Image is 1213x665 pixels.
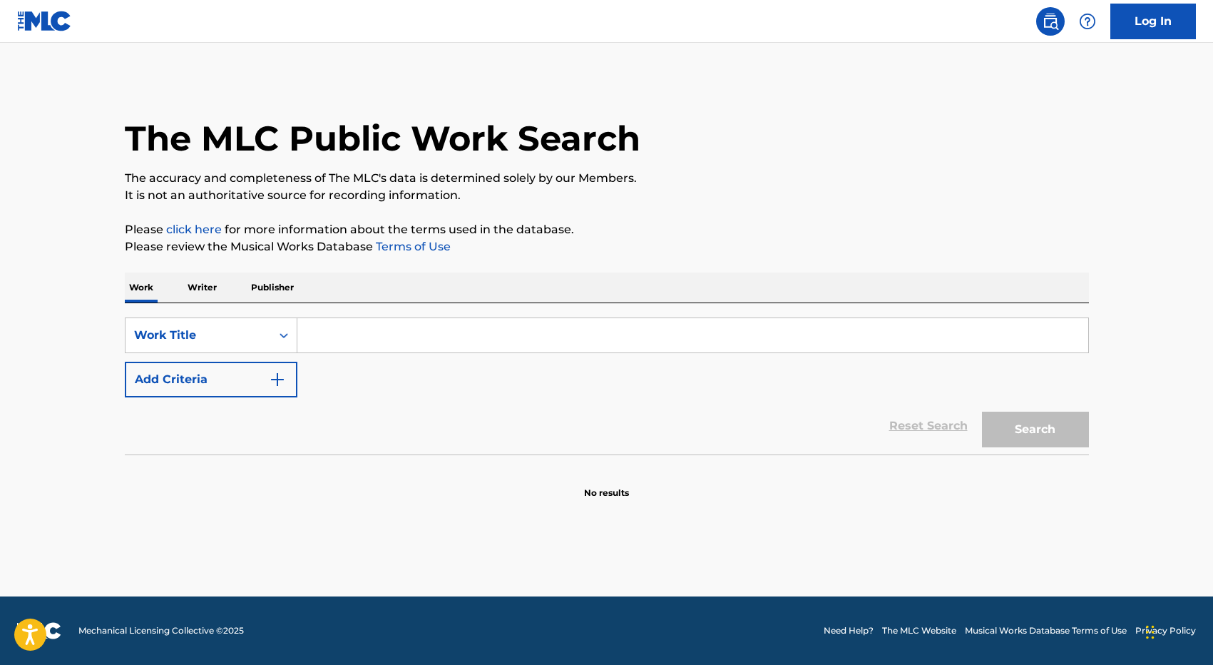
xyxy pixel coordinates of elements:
[125,273,158,303] p: Work
[125,117,640,160] h1: The MLC Public Work Search
[882,624,956,637] a: The MLC Website
[1073,7,1102,36] div: Help
[965,624,1127,637] a: Musical Works Database Terms of Use
[584,469,629,499] p: No results
[125,170,1089,187] p: The accuracy and completeness of The MLC's data is determined solely by our Members.
[1036,7,1065,36] a: Public Search
[183,273,221,303] p: Writer
[1146,611,1155,654] div: Drag
[269,371,286,388] img: 9d2ae6d4665cec9f34b9.svg
[1079,13,1096,30] img: help
[166,223,222,236] a: click here
[125,238,1089,255] p: Please review the Musical Works Database
[125,221,1089,238] p: Please for more information about the terms used in the database.
[125,187,1089,204] p: It is not an authoritative source for recording information.
[1135,624,1196,637] a: Privacy Policy
[125,362,297,397] button: Add Criteria
[373,240,451,253] a: Terms of Use
[78,624,244,637] span: Mechanical Licensing Collective © 2025
[125,318,1089,455] form: Search Form
[17,622,61,639] img: logo
[1142,597,1213,665] iframe: Chat Widget
[1110,4,1196,39] a: Log In
[824,624,874,637] a: Need Help?
[1042,13,1059,30] img: search
[17,11,72,31] img: MLC Logo
[247,273,298,303] p: Publisher
[134,327,262,344] div: Work Title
